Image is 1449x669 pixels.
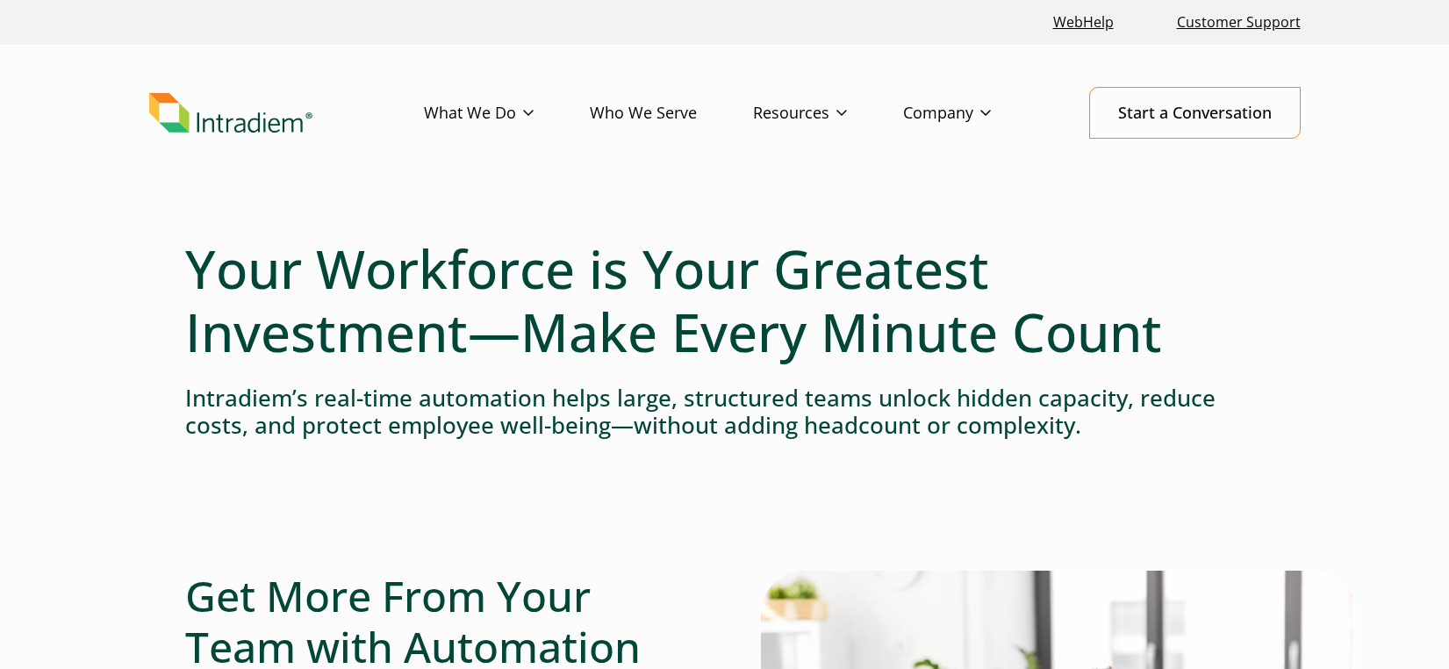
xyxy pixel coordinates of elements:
a: Customer Support [1170,4,1308,41]
h1: Your Workforce is Your Greatest Investment—Make Every Minute Count [185,237,1265,363]
a: Link opens in a new window [1046,4,1121,41]
a: Link to homepage of Intradiem [149,93,424,133]
img: Intradiem [149,93,312,133]
a: What We Do [424,88,590,139]
a: Company [903,88,1047,139]
h4: Intradiem’s real-time automation helps large, structured teams unlock hidden capacity, reduce cos... [185,385,1265,439]
a: Resources [753,88,903,139]
a: Start a Conversation [1089,87,1301,139]
a: Who We Serve [590,88,753,139]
